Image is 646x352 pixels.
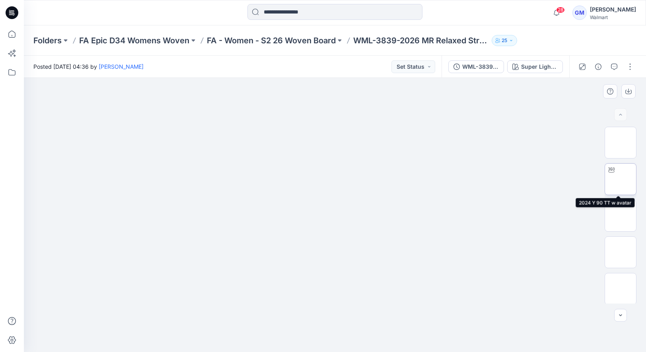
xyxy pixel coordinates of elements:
button: 25 [492,35,517,46]
div: Super Light Wash [521,62,558,71]
img: Back Ghost [605,280,636,297]
button: WML-3839-2026 MR Relaxed Straight Carpenter_Full Colorway [448,60,504,73]
div: WML-3839-2026 MR Relaxed Straight Carpenter_Full Colorway [462,62,499,71]
button: Details [592,60,605,73]
a: Folders [33,35,62,46]
div: GM [572,6,587,20]
p: WML-3839-2026 MR Relaxed Straight [PERSON_NAME] [353,35,488,46]
img: eyJhbGciOiJIUzI1NiIsImtpZCI6IjAiLCJzbHQiOiJzZXMiLCJ0eXAiOiJKV1QifQ.eyJkYXRhIjp7InR5cGUiOiJzdG9yYW... [136,96,534,352]
a: FA - Women - S2 26 Woven Board [207,35,336,46]
button: Super Light Wash [507,60,563,73]
img: 2024 Y 90 TT w avatar [605,166,636,191]
div: Walmart [590,14,636,20]
img: Colorway Front View Ghost [605,130,636,155]
div: [PERSON_NAME] [590,5,636,14]
a: FA Epic D34 Womens Woven [79,35,189,46]
img: Side Ghost [605,244,636,261]
img: Front Ghost [605,207,636,224]
p: 25 [502,36,507,45]
a: [PERSON_NAME] [99,63,144,70]
span: Posted [DATE] 04:36 by [33,62,144,71]
span: 28 [556,7,565,13]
